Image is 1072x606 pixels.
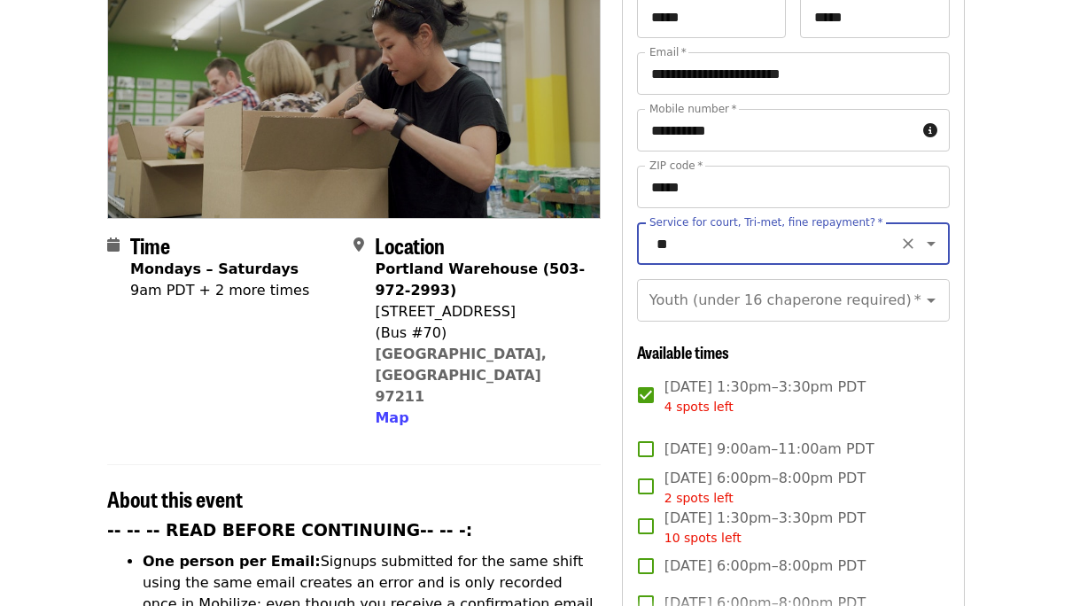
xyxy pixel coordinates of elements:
[130,280,309,301] div: 9am PDT + 2 more times
[923,122,937,139] i: circle-info icon
[664,508,866,548] span: [DATE] 1:30pm–3:30pm PDT
[664,555,866,577] span: [DATE] 6:00pm–8:00pm PDT
[143,553,321,570] strong: One person per Email:
[637,340,729,363] span: Available times
[664,400,734,414] span: 4 spots left
[649,217,883,228] label: Service for court, Tri-met, fine repayment?
[664,491,734,505] span: 2 spots left
[637,109,916,151] input: Mobile number
[649,160,703,171] label: ZIP code
[649,47,687,58] label: Email
[896,231,921,256] button: Clear
[649,104,736,114] label: Mobile number
[375,301,586,322] div: [STREET_ADDRESS]
[375,409,408,426] span: Map
[919,288,944,313] button: Open
[637,52,950,95] input: Email
[107,521,472,540] strong: -- -- -- READ BEFORE CONTINUING-- -- -:
[107,237,120,253] i: calendar icon
[919,231,944,256] button: Open
[353,237,364,253] i: map-marker-alt icon
[130,229,170,260] span: Time
[375,260,585,299] strong: Portland Warehouse (503-972-2993)
[375,322,586,344] div: (Bus #70)
[375,229,445,260] span: Location
[664,439,874,460] span: [DATE] 9:00am–11:00am PDT
[664,531,742,545] span: 10 spots left
[664,377,866,416] span: [DATE] 1:30pm–3:30pm PDT
[375,346,547,405] a: [GEOGRAPHIC_DATA], [GEOGRAPHIC_DATA] 97211
[375,408,408,429] button: Map
[664,468,866,508] span: [DATE] 6:00pm–8:00pm PDT
[107,483,243,514] span: About this event
[637,166,950,208] input: ZIP code
[130,260,299,277] strong: Mondays – Saturdays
